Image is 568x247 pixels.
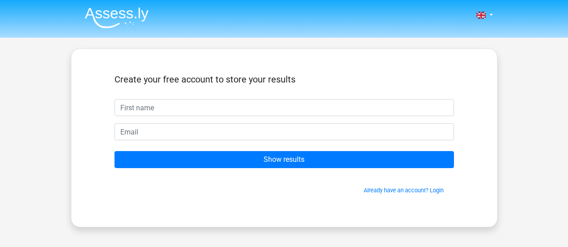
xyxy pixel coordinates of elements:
input: Show results [114,151,454,168]
h5: Create your free account to store your results [114,74,454,85]
input: First name [114,99,454,116]
a: Already have an account? Login [364,187,444,194]
img: Assessly [85,7,149,28]
input: Email [114,123,454,140]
